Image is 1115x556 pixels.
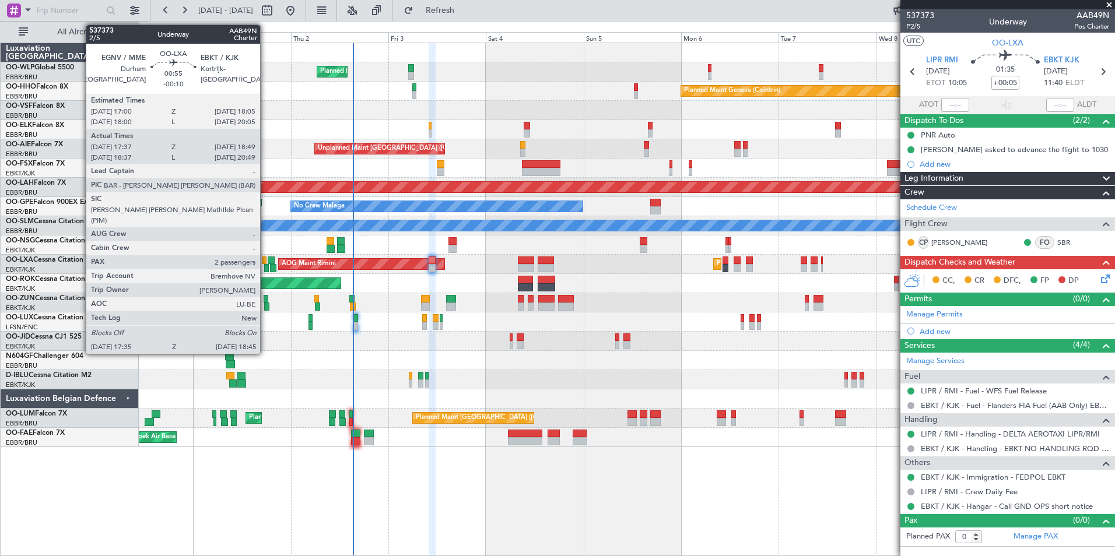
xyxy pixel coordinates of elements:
[6,342,35,351] a: EBKT/KJK
[6,199,33,206] span: OO-GPE
[141,23,161,33] div: [DATE]
[6,381,35,389] a: EBKT/KJK
[6,207,37,216] a: EBBR/BRU
[1057,237,1084,248] a: SBR
[195,23,215,33] div: [DATE]
[903,36,924,46] button: UTC
[6,122,64,129] a: OO-ELKFalcon 8X
[6,227,37,235] a: EBBR/BRU
[904,456,930,470] span: Others
[904,339,935,353] span: Services
[1074,9,1109,22] span: AAB49N
[6,237,100,244] a: OO-NSGCessna Citation CJ4
[36,2,103,19] input: Trip Number
[6,430,33,437] span: OO-FAE
[941,98,969,112] input: --:--
[282,255,336,273] div: AOG Maint Rimini
[6,150,37,159] a: EBBR/BRU
[6,430,65,437] a: OO-FAEFalcon 7X
[906,531,950,543] label: Planned PAX
[6,361,37,370] a: EBBR/BRU
[6,410,35,417] span: OO-LUM
[6,64,34,71] span: OO-WLP
[1014,531,1058,543] a: Manage PAX
[904,172,963,185] span: Leg Information
[921,429,1100,439] a: LIPR / RMI - Handling - DELTA AEROTAXI LIPR/RMI
[906,202,957,214] a: Schedule Crew
[1044,78,1063,89] span: 11:40
[6,295,35,302] span: OO-ZUN
[904,186,924,199] span: Crew
[904,293,932,306] span: Permits
[6,83,68,90] a: OO-HHOFalcon 8X
[486,32,583,43] div: Sat 4
[904,217,948,231] span: Flight Crew
[6,353,33,360] span: N604GF
[6,141,63,148] a: OO-AIEFalcon 7X
[1044,55,1079,66] span: EBKT KJK
[584,32,681,43] div: Sun 5
[1044,66,1068,78] span: [DATE]
[918,236,928,249] div: CP
[921,145,1108,154] div: [PERSON_NAME] asked to advance the flight to 1030
[921,487,1018,497] a: LIPR / RMI - Crew Daily Fee
[6,83,36,90] span: OO-HHO
[996,64,1015,76] span: 01:35
[388,32,486,43] div: Fri 3
[6,333,30,340] span: OO-JID
[1035,236,1054,249] div: FO
[6,265,35,274] a: EBKT/KJK
[904,514,917,527] span: Pax
[30,28,123,36] span: All Aircraft
[919,99,938,111] span: ATOT
[876,32,974,43] div: Wed 8
[6,353,83,360] a: N604GFChallenger 604
[904,256,1015,269] span: Dispatch Checks and Weather
[1004,275,1021,287] span: DFC,
[6,410,67,417] a: OO-LUMFalcon 7X
[6,199,103,206] a: OO-GPEFalcon 900EX EASy II
[921,386,1047,396] a: LIPR / RMI - Fuel - WFS Fuel Release
[294,198,345,215] div: No Crew Malaga
[6,323,38,332] a: LFSN/ENC
[198,5,253,16] span: [DATE] - [DATE]
[906,356,965,367] a: Manage Services
[906,309,963,321] a: Manage Permits
[6,188,37,197] a: EBBR/BRU
[684,82,780,100] div: Planned Maint Geneva (Cointrin)
[6,160,33,167] span: OO-FSX
[96,32,193,43] div: Tue 30
[6,169,35,178] a: EBKT/KJK
[6,333,82,340] a: OO-JIDCessna CJ1 525
[6,276,100,283] a: OO-ROKCessna Citation CJ4
[779,32,876,43] div: Tue 7
[6,295,100,302] a: OO-ZUNCessna Citation CJ4
[904,370,920,383] span: Fuel
[6,372,92,379] a: D-IBLUCessna Citation M2
[6,103,33,110] span: OO-VSF
[320,63,404,80] div: Planned Maint Milan (Linate)
[921,444,1109,453] a: EBKT / KJK - Handling - EBKT NO HANDLING RQD FOR CJ
[906,9,934,22] span: 537373
[6,131,37,139] a: EBBR/BRU
[6,237,35,244] span: OO-NSG
[1073,114,1090,126] span: (2/2)
[6,111,37,120] a: EBBR/BRU
[6,160,65,167] a: OO-FSXFalcon 7X
[931,237,987,248] a: [PERSON_NAME]
[681,32,779,43] div: Mon 6
[1040,275,1049,287] span: FP
[291,32,388,43] div: Thu 2
[6,419,37,428] a: EBBR/BRU
[398,1,468,20] button: Refresh
[921,472,1065,482] a: EBKT / KJK - Immigration - FEDPOL EBKT
[416,6,465,15] span: Refresh
[6,103,65,110] a: OO-VSFFalcon 8X
[6,92,37,101] a: EBBR/BRU
[6,314,33,321] span: OO-LUX
[6,64,74,71] a: OO-WLPGlobal 5500
[416,409,627,427] div: Planned Maint [GEOGRAPHIC_DATA] ([GEOGRAPHIC_DATA] National)
[6,284,35,293] a: EBKT/KJK
[13,23,127,41] button: All Aircraft
[717,255,853,273] div: Planned Maint Kortrijk-[GEOGRAPHIC_DATA]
